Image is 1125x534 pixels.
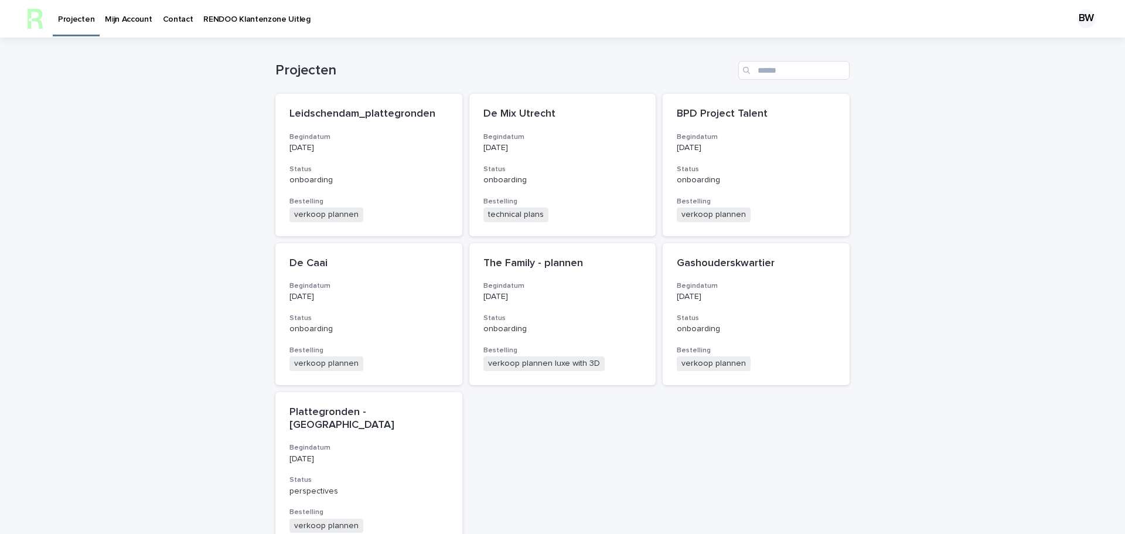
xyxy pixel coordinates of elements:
[677,108,836,121] p: BPD Project Talent
[677,281,836,291] h3: Begindatum
[289,175,448,185] p: onboarding
[738,61,850,80] input: Search
[663,243,850,386] a: GashouderskwartierBegindatum[DATE]StatusonboardingBestellingverkoop plannen
[677,132,836,142] h3: Begindatum
[469,243,656,386] a: The Family - plannenBegindatum[DATE]StatusonboardingBestellingverkoop plannen luxe with 3D
[663,94,850,236] a: BPD Project TalentBegindatum[DATE]StatusonboardingBestellingverkoop plannen
[289,208,363,222] span: verkoop plannen
[483,324,642,334] p: onboarding
[275,243,462,386] a: De CaaiBegindatum[DATE]StatusonboardingBestellingverkoop plannen
[289,314,448,323] h3: Status
[289,108,448,121] p: Leidschendam_plattegronden
[289,143,448,153] p: [DATE]
[677,356,751,371] span: verkoop plannen
[289,443,448,453] h3: Begindatum
[483,108,642,121] p: De Mix Utrecht
[289,406,448,431] p: Plattegronden - [GEOGRAPHIC_DATA]
[677,257,836,270] p: Gashouderskwartier
[289,346,448,355] h3: Bestelling
[275,94,462,236] a: Leidschendam_plattegrondenBegindatum[DATE]StatusonboardingBestellingverkoop plannen
[483,356,605,371] span: verkoop plannen luxe with 3D
[483,257,642,270] p: The Family - plannen
[289,475,448,485] h3: Status
[289,508,448,517] h3: Bestelling
[289,519,363,533] span: verkoop plannen
[275,62,734,79] h1: Projecten
[1077,9,1096,28] div: BW
[289,454,448,464] p: [DATE]
[483,165,642,174] h3: Status
[677,165,836,174] h3: Status
[289,197,448,206] h3: Bestelling
[483,281,642,291] h3: Begindatum
[289,292,448,302] p: [DATE]
[483,208,548,222] span: technical plans
[677,346,836,355] h3: Bestelling
[483,346,642,355] h3: Bestelling
[483,292,642,302] p: [DATE]
[289,281,448,291] h3: Begindatum
[23,7,47,30] img: h2KIERbZRTK6FourSpbg
[483,197,642,206] h3: Bestelling
[289,487,448,496] p: perspectives
[677,324,836,334] p: onboarding
[677,314,836,323] h3: Status
[677,208,751,222] span: verkoop plannen
[483,175,642,185] p: onboarding
[289,165,448,174] h3: Status
[677,292,836,302] p: [DATE]
[289,356,363,371] span: verkoop plannen
[289,257,448,270] p: De Caai
[483,132,642,142] h3: Begindatum
[677,143,836,153] p: [DATE]
[483,143,642,153] p: [DATE]
[677,197,836,206] h3: Bestelling
[289,324,448,334] p: onboarding
[289,132,448,142] h3: Begindatum
[483,314,642,323] h3: Status
[677,175,836,185] p: onboarding
[469,94,656,236] a: De Mix UtrechtBegindatum[DATE]StatusonboardingBestellingtechnical plans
